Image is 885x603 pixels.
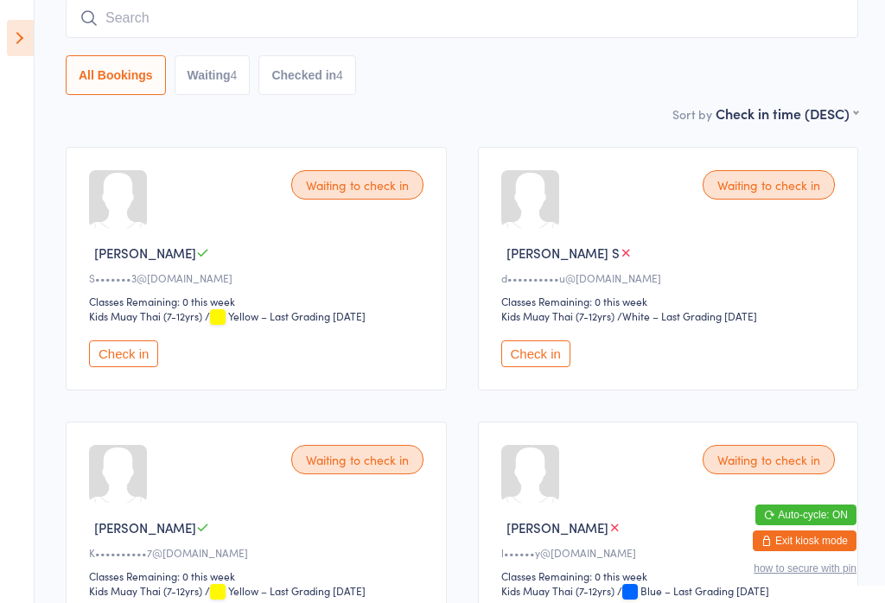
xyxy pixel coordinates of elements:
span: [PERSON_NAME] [94,244,196,262]
div: Classes Remaining: 0 this week [89,568,429,583]
div: Classes Remaining: 0 this week [501,568,841,583]
div: Classes Remaining: 0 this week [89,294,429,308]
span: [PERSON_NAME] [506,518,608,536]
span: / Yellow – Last Grading [DATE] [205,583,366,598]
div: l••••••y@[DOMAIN_NAME] [501,545,841,560]
button: how to secure with pin [754,562,856,574]
span: [PERSON_NAME] S [506,244,620,262]
div: Check in time (DESC) [716,104,858,123]
button: Checked in4 [258,55,356,95]
div: 4 [336,68,343,82]
label: Sort by [672,105,712,123]
button: Auto-cycle: ON [755,505,856,525]
button: Exit kiosk mode [753,530,856,551]
button: All Bookings [66,55,166,95]
div: Kids Muay Thai (7-12yrs) [89,308,202,323]
span: / Yellow – Last Grading [DATE] [205,308,366,323]
div: Classes Remaining: 0 this week [501,294,841,308]
button: Waiting4 [175,55,251,95]
div: 4 [231,68,238,82]
button: Check in [501,340,570,367]
span: [PERSON_NAME] [94,518,196,536]
div: Kids Muay Thai (7-12yrs) [501,308,614,323]
span: / White – Last Grading [DATE] [617,308,757,323]
div: Waiting to check in [291,170,423,200]
div: Waiting to check in [291,445,423,474]
button: Check in [89,340,158,367]
div: Kids Muay Thai (7-12yrs) [501,583,614,598]
div: Waiting to check in [703,170,835,200]
div: K••••••••••7@[DOMAIN_NAME] [89,545,429,560]
div: S•••••••3@[DOMAIN_NAME] [89,270,429,285]
span: / Blue – Last Grading [DATE] [617,583,769,598]
div: d••••••••••u@[DOMAIN_NAME] [501,270,841,285]
div: Waiting to check in [703,445,835,474]
div: Kids Muay Thai (7-12yrs) [89,583,202,598]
